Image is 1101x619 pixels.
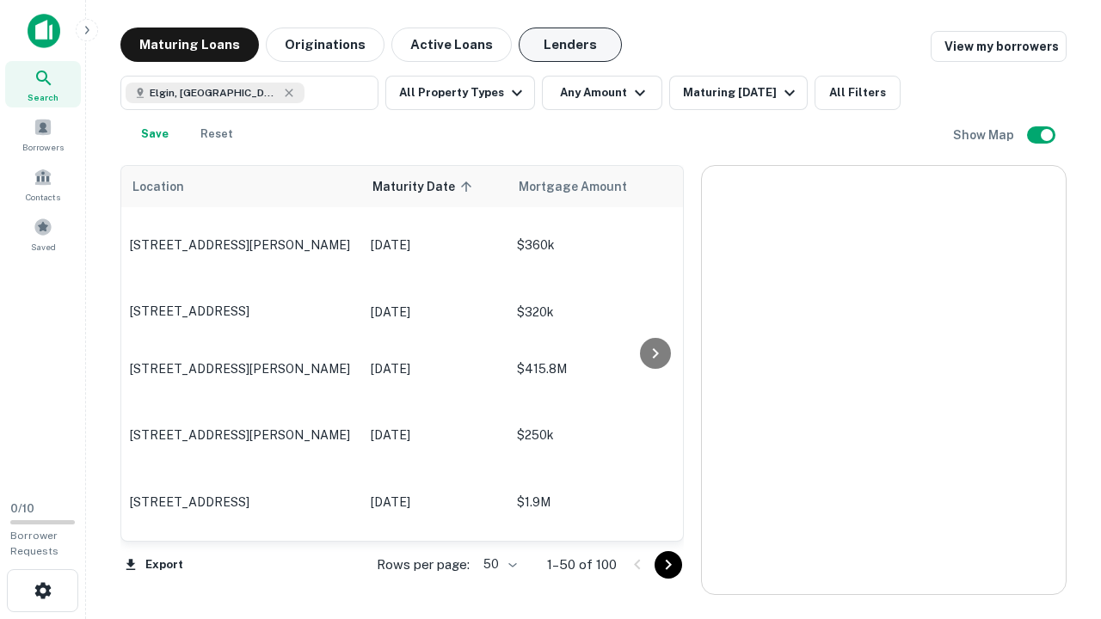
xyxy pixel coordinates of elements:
[5,211,81,257] a: Saved
[517,236,689,254] p: $360k
[519,28,622,62] button: Lenders
[31,240,56,254] span: Saved
[5,111,81,157] a: Borrowers
[120,552,188,578] button: Export
[28,90,58,104] span: Search
[26,190,60,204] span: Contacts
[130,361,354,377] p: [STREET_ADDRESS][PERSON_NAME]
[517,426,689,444] p: $250k
[931,31,1067,62] a: View my borrowers
[953,126,1017,144] h6: Show Map
[371,426,500,444] p: [DATE]
[385,76,535,110] button: All Property Types
[669,76,808,110] button: Maturing [DATE]
[477,552,520,577] div: 50
[815,76,901,110] button: All Filters
[5,61,81,107] a: Search
[121,166,362,207] th: Location
[10,530,58,557] span: Borrower Requests
[371,359,500,378] p: [DATE]
[120,28,259,62] button: Maturing Loans
[371,236,500,254] p: [DATE]
[547,555,617,575] p: 1–50 of 100
[371,493,500,512] p: [DATE]
[28,14,60,48] img: capitalize-icon.png
[372,176,477,197] span: Maturity Date
[542,76,662,110] button: Any Amount
[189,117,244,151] button: Reset
[517,303,689,322] p: $320k
[371,303,500,322] p: [DATE]
[150,85,279,101] span: Elgin, [GEOGRAPHIC_DATA], [GEOGRAPHIC_DATA]
[519,176,649,197] span: Mortgage Amount
[130,237,354,253] p: [STREET_ADDRESS][PERSON_NAME]
[5,161,81,207] a: Contacts
[130,303,354,319] p: [STREET_ADDRESS]
[130,494,354,510] p: [STREET_ADDRESS]
[127,117,182,151] button: Save your search to get updates of matches that match your search criteria.
[266,28,384,62] button: Originations
[655,551,682,579] button: Go to next page
[362,166,508,207] th: Maturity Date
[377,555,470,575] p: Rows per page:
[1015,481,1101,564] iframe: Chat Widget
[132,176,184,197] span: Location
[517,359,689,378] p: $415.8M
[391,28,512,62] button: Active Loans
[22,140,64,154] span: Borrowers
[683,83,800,103] div: Maturing [DATE]
[508,166,698,207] th: Mortgage Amount
[130,427,354,443] p: [STREET_ADDRESS][PERSON_NAME]
[517,493,689,512] p: $1.9M
[10,502,34,515] span: 0 / 10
